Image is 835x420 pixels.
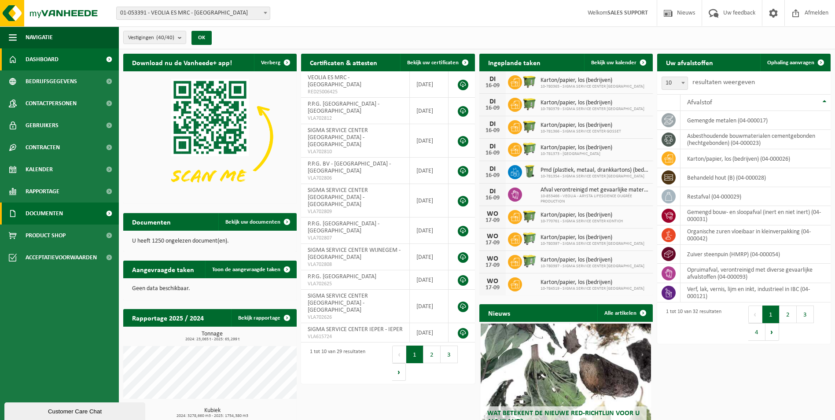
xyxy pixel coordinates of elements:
button: Verberg [254,54,296,71]
span: Karton/papier, los (bedrijven) [541,257,644,264]
iframe: chat widget [4,401,147,420]
button: Next [765,323,779,341]
span: Karton/papier, los (bedrijven) [541,99,644,107]
span: 10 [662,77,688,89]
div: DI [484,166,501,173]
span: Bekijk uw documenten [225,219,280,225]
span: Ophaling aanvragen [767,60,814,66]
td: opruimafval, verontreinigd met diverse gevaarlijke afvalstoffen (04-000093) [681,264,831,283]
span: VLA615724 [308,333,403,340]
div: WO [484,278,501,285]
span: 10-781354 - SIGMA SERVICE CENTER [GEOGRAPHIC_DATA] [541,174,648,179]
h2: Certificaten & attesten [301,54,386,71]
span: Contracten [26,136,60,158]
td: [DATE] [410,323,449,343]
strong: SALES SUPPORT [607,10,648,16]
img: WB-0240-HPE-GN-50 [522,164,537,179]
div: 17-09 [484,217,501,224]
button: Previous [748,306,762,323]
span: 10-780397 - SIGMA SERVICE CENTER [GEOGRAPHIC_DATA] [541,264,644,269]
span: Gebruikers [26,114,59,136]
div: 1 tot 10 van 32 resultaten [662,305,721,342]
span: VLA702810 [308,148,403,155]
h2: Documenten [123,213,180,230]
td: [DATE] [410,290,449,323]
span: Karton/papier, los (bedrijven) [541,77,644,84]
span: Rapportage [26,181,59,203]
button: 4 [748,323,765,341]
span: P.P.G. BV - [GEOGRAPHIC_DATA] - [GEOGRAPHIC_DATA] [308,161,391,174]
div: 17-09 [484,285,501,291]
td: asbesthoudende bouwmaterialen cementgebonden (hechtgebonden) (04-000023) [681,130,831,149]
button: OK [191,31,212,45]
span: 10-780397 - SIGMA SERVICE CENTER [GEOGRAPHIC_DATA] [541,241,644,247]
button: 3 [441,346,458,363]
div: WO [484,210,501,217]
div: DI [484,98,501,105]
img: WB-0660-HPE-GN-51 [522,254,537,269]
img: Download de VHEPlus App [123,71,297,202]
span: 10-781373 - [GEOGRAPHIC_DATA] [541,151,612,157]
td: [DATE] [410,270,449,290]
button: 2 [423,346,441,363]
span: P.P.G. [GEOGRAPHIC_DATA] - [GEOGRAPHIC_DATA] [308,221,379,234]
a: Bekijk uw certificaten [400,54,474,71]
span: 10-781366 - SIGMA SERVICE CENTER GOSSET [541,129,621,134]
td: organische zuren vloeibaar in kleinverpakking (04-000042) [681,225,831,245]
span: Afval verontreinigd met gevaarlijke materialen -milieu [541,187,648,194]
span: VLA702807 [308,235,403,242]
span: Karton/papier, los (bedrijven) [541,122,621,129]
td: [DATE] [410,244,449,270]
img: WB-0660-HPE-GN-50 [522,231,537,246]
td: [DATE] [410,217,449,244]
span: VLA702809 [308,208,403,215]
div: WO [484,255,501,262]
span: Contactpersonen [26,92,77,114]
span: P.P.G. [GEOGRAPHIC_DATA] [308,273,376,280]
span: Bekijk uw kalender [591,60,636,66]
span: Bekijk uw certificaten [407,60,459,66]
div: 16-09 [484,150,501,156]
div: 16-09 [484,195,501,201]
span: SIGMA SERVICE CENTER [GEOGRAPHIC_DATA] - [GEOGRAPHIC_DATA] [308,187,368,208]
div: DI [484,143,501,150]
img: WB-1100-HPE-GN-50 [522,119,537,134]
span: VLA702812 [308,115,403,122]
span: Navigatie [26,26,53,48]
span: Documenten [26,203,63,225]
h3: Kubiek [128,408,297,418]
a: Toon de aangevraagde taken [205,261,296,278]
span: VLA702808 [308,261,403,268]
button: 3 [797,306,814,323]
td: karton/papier, los (bedrijven) (04-000026) [681,149,831,168]
span: Toon de aangevraagde taken [212,267,280,273]
span: 2024: 3278,660 m3 - 2025: 1754,380 m3 [128,414,297,418]
span: SIGMA SERVICE CENTER WIJNEGEM - [GEOGRAPHIC_DATA] [308,247,401,261]
button: 1 [406,346,423,363]
div: 16-09 [484,128,501,134]
span: RED25006425 [308,88,403,96]
span: Afvalstof [687,99,712,106]
td: restafval (04-000029) [681,187,831,206]
count: (40/40) [156,35,174,41]
label: resultaten weergeven [692,79,755,86]
a: Bekijk uw documenten [218,213,296,231]
span: 01-053391 - VEOLIA ES MRC - ANTWERPEN [116,7,270,20]
button: Previous [392,346,406,363]
h2: Rapportage 2025 / 2024 [123,309,213,326]
button: 2 [780,306,797,323]
td: [DATE] [410,124,449,158]
div: 16-09 [484,83,501,89]
h2: Ingeplande taken [479,54,549,71]
span: 2024: 23,065 t - 2025: 65,299 t [128,337,297,342]
h2: Aangevraagde taken [123,261,203,278]
p: U heeft 1250 ongelezen document(en). [132,238,288,244]
span: Karton/papier, los (bedrijven) [541,234,644,241]
span: 10-780365 - SIGMA SERVICE CENTER [GEOGRAPHIC_DATA] [541,84,644,89]
h2: Nieuws [479,304,519,321]
span: Pmd (plastiek, metaal, drankkartons) (bedrijven) [541,167,648,174]
div: 17-09 [484,240,501,246]
span: Verberg [261,60,280,66]
div: WO [484,233,501,240]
